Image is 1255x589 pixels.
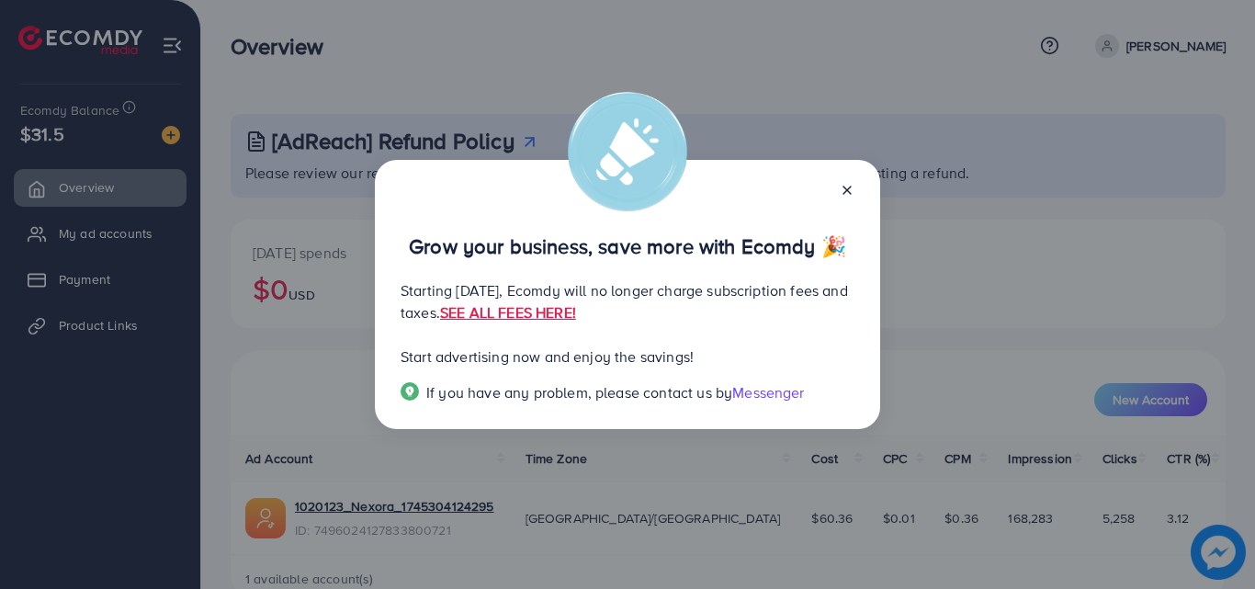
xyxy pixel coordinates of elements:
img: alert [568,92,687,211]
p: Starting [DATE], Ecomdy will no longer charge subscription fees and taxes. [401,279,854,323]
img: Popup guide [401,382,419,401]
p: Start advertising now and enjoy the savings! [401,345,854,368]
span: Messenger [732,382,804,402]
span: If you have any problem, please contact us by [426,382,732,402]
a: SEE ALL FEES HERE! [440,302,576,323]
p: Grow your business, save more with Ecomdy 🎉 [401,235,854,257]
